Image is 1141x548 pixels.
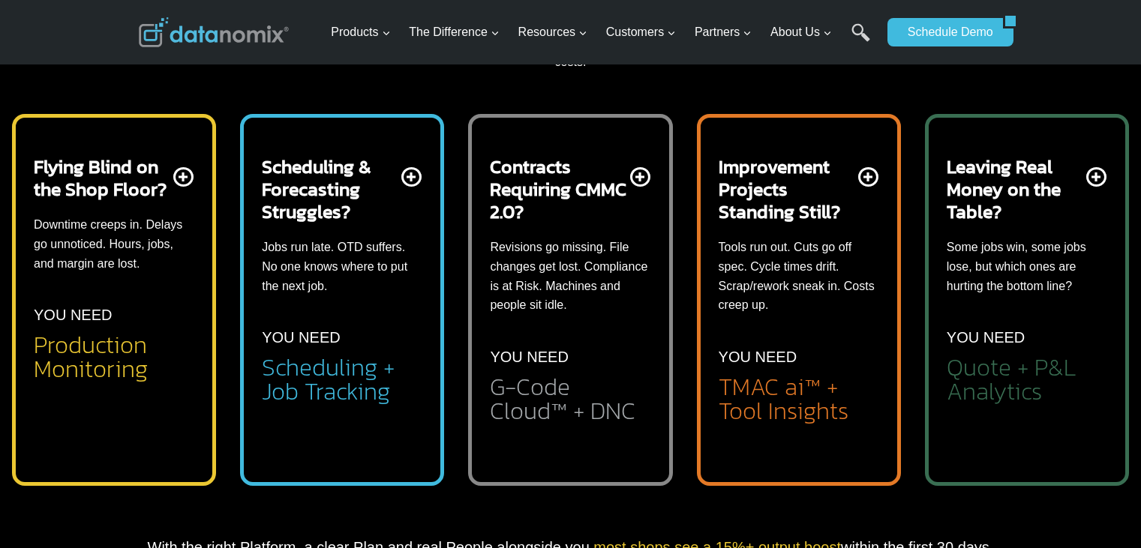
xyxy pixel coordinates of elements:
[490,155,626,223] h2: Contracts Requiring CMMC 2.0?
[490,238,650,314] p: Revisions go missing. File changes get lost. Compliance is at Risk. Machines and people sit idle.
[409,22,500,42] span: The Difference
[331,22,390,42] span: Products
[338,1,386,14] span: Last Name
[338,185,395,199] span: State/Region
[887,18,1003,46] a: Schedule Demo
[34,333,194,381] h2: Production Monitoring
[606,22,676,42] span: Customers
[338,62,405,76] span: Phone number
[851,23,870,57] a: Search
[947,155,1083,223] h2: Leaving Real Money on the Table?
[947,238,1107,295] p: Some jobs win, some jobs lose, but which ones are hurting the bottom line?
[719,345,797,369] p: YOU NEED
[719,375,879,423] h2: TMAC ai™ + Tool Insights
[947,355,1107,403] h2: Quote + P&L Analytics
[34,215,194,273] p: Downtime creeps in. Delays go unnoticed. Hours, jobs, and margin are lost.
[719,238,879,314] p: Tools run out. Cuts go off spec. Cycle times drift. Scrap/rework sneak in. Costs creep up.
[34,155,170,200] h2: Flying Blind on the Shop Floor?
[490,375,650,423] h2: G-Code Cloud™ + DNC
[695,22,752,42] span: Partners
[262,155,398,223] h2: Scheduling & Forecasting Struggles?
[490,345,568,369] p: YOU NEED
[325,8,880,57] nav: Primary Navigation
[770,22,832,42] span: About Us
[204,334,253,345] a: Privacy Policy
[262,325,340,349] p: YOU NEED
[34,303,112,327] p: YOU NEED
[719,155,855,223] h2: Improvement Projects Standing Still?
[947,325,1025,349] p: YOU NEED
[518,22,587,42] span: Resources
[262,238,422,295] p: Jobs run late. OTD suffers. No one knows where to put the next job.
[262,355,422,403] h2: Scheduling + Job Tracking
[139,17,289,47] img: Datanomix
[168,334,191,345] a: Terms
